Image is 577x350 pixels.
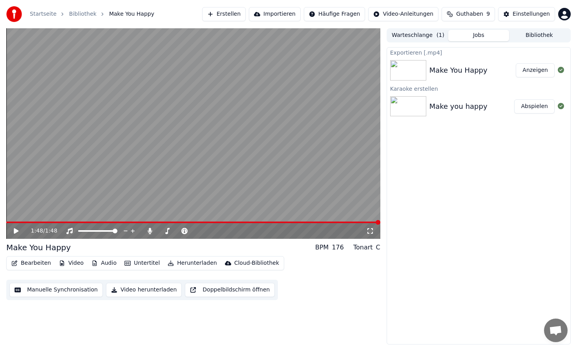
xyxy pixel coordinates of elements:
div: Cloud-Bibliothek [234,259,279,267]
a: Startseite [30,10,57,18]
span: 1:48 [45,227,57,235]
button: Untertitel [121,258,163,269]
div: Karaoke erstellen [387,84,570,93]
span: 1:48 [31,227,43,235]
div: Make You Happy [6,242,71,253]
button: Doppelbildschirm öffnen [185,283,275,297]
div: Tonart [353,243,373,252]
button: Video-Anleitungen [368,7,438,21]
button: Anzeigen [516,63,555,77]
nav: breadcrumb [30,10,154,18]
div: BPM [315,243,329,252]
button: Bibliothek [509,30,570,41]
button: Video herunterladen [106,283,182,297]
div: C [376,243,380,252]
button: Bearbeiten [8,258,54,269]
div: / [31,227,50,235]
button: Einstellungen [498,7,555,21]
div: Einstellungen [513,10,550,18]
button: Herunterladen [164,258,220,269]
button: Häufige Fragen [304,7,365,21]
button: Jobs [448,30,509,41]
a: Chat öffnen [544,319,568,342]
a: Bibliothek [69,10,97,18]
div: Make You Happy [429,65,488,76]
button: Guthaben9 [442,7,495,21]
button: Video [56,258,87,269]
span: ( 1 ) [436,31,444,39]
button: Erstellen [202,7,246,21]
button: Warteschlange [388,30,448,41]
img: youka [6,6,22,22]
button: Audio [88,258,120,269]
button: Abspielen [514,99,555,114]
span: Make You Happy [109,10,154,18]
div: 176 [332,243,344,252]
div: Exportieren [.mp4] [387,48,570,57]
div: Make you happy [429,101,488,112]
span: Guthaben [456,10,483,18]
span: 9 [486,10,490,18]
button: Importieren [249,7,301,21]
button: Manuelle Synchronisation [9,283,103,297]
